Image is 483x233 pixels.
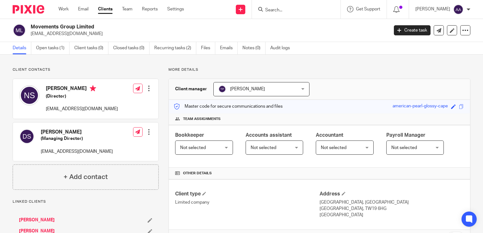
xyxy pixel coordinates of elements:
div: american-pearl-glossy-cape [393,103,448,110]
span: Get Support [356,7,380,11]
img: svg%3E [19,85,40,105]
span: Not selected [321,146,346,150]
h5: (Managing Director) [41,135,113,142]
span: Accountant [316,133,343,138]
a: Work [58,6,69,12]
h3: Client manager [175,86,207,92]
h5: (Director) [46,93,118,99]
p: [EMAIL_ADDRESS][DOMAIN_NAME] [46,106,118,112]
h4: Client type [175,191,319,197]
a: [PERSON_NAME] [19,217,55,223]
p: Client contacts [13,67,159,72]
h4: [PERSON_NAME] [46,85,118,93]
h2: Movements Group Limited [31,24,314,30]
p: Limited company [175,199,319,206]
a: Create task [394,25,431,35]
a: Open tasks (1) [36,42,70,54]
img: Pixie [13,5,44,14]
span: [PERSON_NAME] [230,87,265,91]
a: Reports [142,6,158,12]
img: svg%3E [13,24,26,37]
i: Primary [90,85,96,92]
span: Not selected [391,146,417,150]
span: Bookkeeper [175,133,204,138]
span: Not selected [251,146,276,150]
a: Clients [98,6,113,12]
h4: Address [320,191,464,197]
p: Linked clients [13,199,159,204]
a: Settings [167,6,184,12]
span: Payroll Manager [386,133,425,138]
img: svg%3E [218,85,226,93]
span: Team assignments [183,116,221,122]
a: Email [78,6,89,12]
span: Accounts assistant [246,133,292,138]
h4: + Add contact [64,172,108,182]
img: svg%3E [19,129,34,144]
a: Closed tasks (0) [113,42,150,54]
h4: [PERSON_NAME] [41,129,113,135]
span: Not selected [180,146,206,150]
a: Files [201,42,215,54]
p: [PERSON_NAME] [415,6,450,12]
a: Details [13,42,31,54]
p: [EMAIL_ADDRESS][DOMAIN_NAME] [41,148,113,155]
a: Recurring tasks (2) [154,42,196,54]
a: Notes (0) [242,42,266,54]
p: [GEOGRAPHIC_DATA], TW19 6HG [320,206,464,212]
a: Emails [220,42,238,54]
input: Search [265,8,321,13]
p: Master code for secure communications and files [174,103,283,110]
p: [EMAIL_ADDRESS][DOMAIN_NAME] [31,31,384,37]
p: [GEOGRAPHIC_DATA] [320,212,464,218]
img: svg%3E [453,4,463,15]
span: Other details [183,171,212,176]
a: Team [122,6,132,12]
a: Audit logs [270,42,295,54]
a: Client tasks (0) [74,42,108,54]
p: More details [168,67,470,72]
p: [GEOGRAPHIC_DATA], [GEOGRAPHIC_DATA] [320,199,464,206]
